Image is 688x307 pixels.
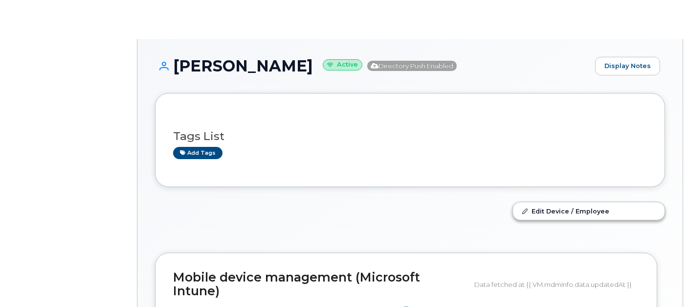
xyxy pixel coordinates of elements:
a: Add tags [173,147,222,159]
h3: Tags List [173,130,647,142]
div: Data fetched at {{ VM.mdmInfo.data.updatedAt }} [474,275,639,294]
span: Directory Push Enabled [367,61,457,71]
h2: Mobile device management (Microsoft Intune) [173,271,467,298]
small: Active [323,59,362,71]
h1: [PERSON_NAME] [155,57,590,74]
a: Display Notes [595,57,660,75]
a: Edit Device / Employee [513,202,665,220]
